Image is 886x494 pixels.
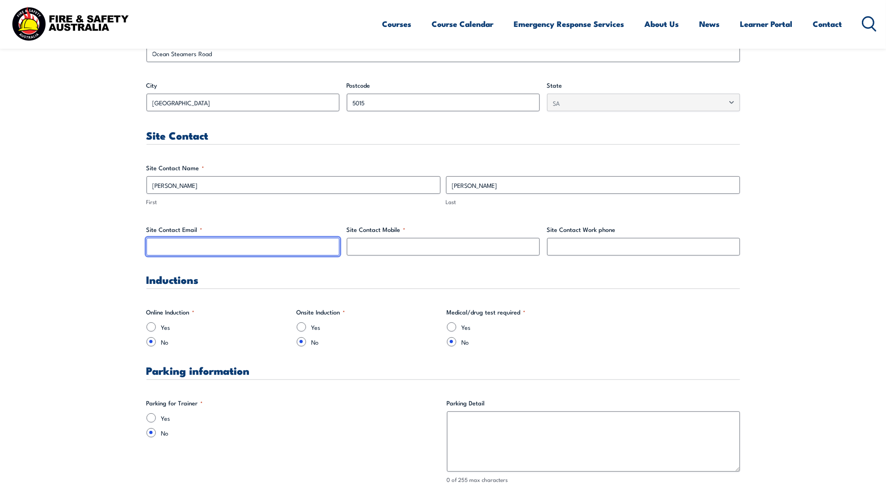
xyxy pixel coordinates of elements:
label: City [147,81,339,90]
h3: Parking information [147,365,740,376]
a: News [700,12,720,36]
label: Yes [462,322,590,332]
label: Yes [161,322,289,332]
a: Contact [813,12,842,36]
label: Parking Detail [447,398,740,408]
label: Site Contact Email [147,225,339,234]
label: No [161,428,440,437]
a: Learner Portal [740,12,793,36]
label: State [547,81,740,90]
label: First [147,198,440,206]
label: Site Contact Mobile [347,225,540,234]
div: 0 of 255 max characters [447,475,740,484]
label: Yes [312,322,440,332]
label: Last [446,198,740,206]
label: No [312,337,440,346]
legend: Medical/drug test required [447,308,526,317]
label: Yes [161,413,440,423]
a: Courses [382,12,412,36]
a: Course Calendar [432,12,494,36]
a: About Us [645,12,679,36]
h3: Inductions [147,274,740,285]
label: Site Contact Work phone [547,225,740,234]
label: No [462,337,590,346]
legend: Site Contact Name [147,163,204,173]
legend: Online Induction [147,308,195,317]
label: No [161,337,289,346]
a: Emergency Response Services [514,12,625,36]
label: Postcode [347,81,540,90]
legend: Onsite Induction [297,308,345,317]
h3: Site Contact [147,130,740,141]
legend: Parking for Trainer [147,398,203,408]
